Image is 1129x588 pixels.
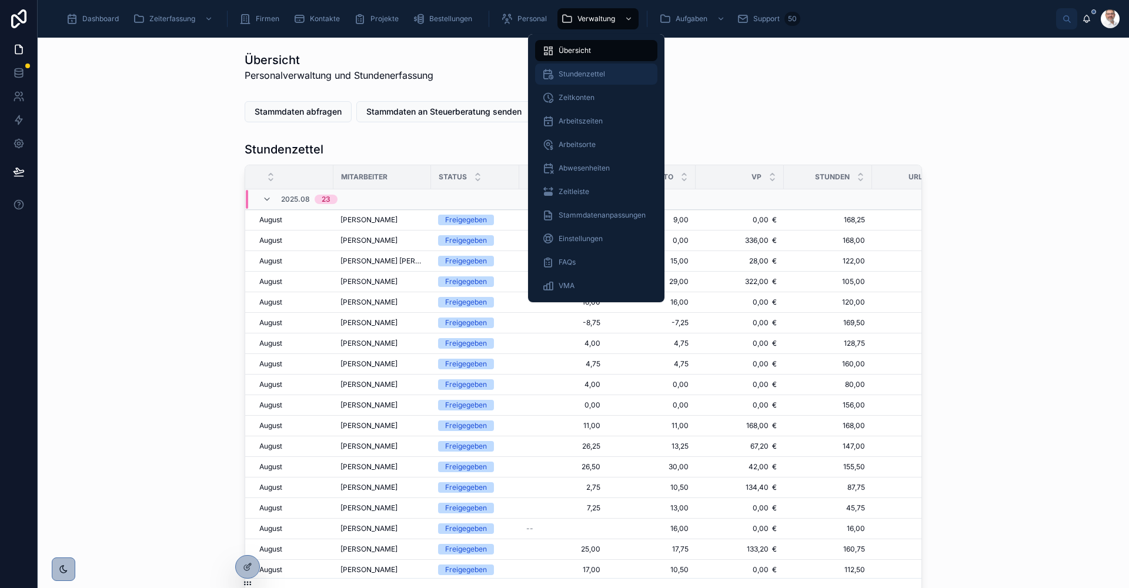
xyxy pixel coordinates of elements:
span: 16,00 [791,524,865,533]
span: 0,0 [879,318,953,328]
span: August [259,400,282,410]
div: Freigegeben [445,420,487,431]
span: August [259,277,282,286]
a: 160,00 [791,359,865,369]
span: August [259,298,282,307]
a: 322,00 € [703,277,777,286]
span: 67,20 € [703,442,777,451]
span: August [259,524,282,533]
a: VMA [535,275,657,296]
a: August [259,421,326,430]
span: Support [753,14,780,24]
a: August [259,359,326,369]
a: 2,75 [526,483,600,492]
a: Personal [497,8,555,29]
a: 155,50 [791,462,865,472]
a: 28,00 € [703,256,777,266]
a: -7,25 [614,318,689,328]
span: Stammdatenanpassungen [559,211,646,220]
span: 147,00 [791,442,865,451]
a: 0,00 € [703,503,777,513]
span: [PERSON_NAME] [340,503,398,513]
span: 13,00 [526,256,600,266]
a: 0,00 € [703,359,777,369]
a: Übersicht [535,40,657,61]
span: FAQs [559,258,576,267]
span: August [259,483,282,492]
span: 0,0 [879,236,953,245]
span: Bestellungen [429,14,472,24]
a: FAQs [535,252,657,273]
a: Verwaltung [557,8,639,29]
span: VMA [559,281,574,290]
a: 6,0 [879,256,953,266]
a: 1,0 [879,359,953,369]
span: 0,00 € [703,298,777,307]
a: 0,5 [879,215,953,225]
a: 26,25 [526,442,600,451]
a: 0,00 € [703,339,777,348]
a: 16,00 [614,524,689,533]
span: 105,00 [791,277,865,286]
div: Freigegeben [445,523,487,534]
span: Aufgaben [676,14,707,24]
span: Stammdaten abfragen [255,106,342,118]
span: Arbeitszeiten [559,116,603,126]
a: [PERSON_NAME] [PERSON_NAME] [340,256,424,266]
a: 4,75 [526,215,600,225]
span: 11,00 [614,421,689,430]
a: Stundenzettel [535,64,657,85]
a: 156,00 [791,400,865,410]
a: 16,00 [614,298,689,307]
span: Zeitkonten [559,93,594,102]
a: Arbeitsorte [535,134,657,155]
span: [PERSON_NAME] [340,215,398,225]
span: [PERSON_NAME] [340,524,398,533]
div: Freigegeben [445,544,487,554]
a: 7,0 [879,380,953,389]
a: 16,00 [526,298,600,307]
a: Zeitleiste [535,181,657,202]
a: August [259,380,326,389]
a: 336,00 € [703,236,777,245]
span: 2,0 [879,462,953,472]
a: 134,40 € [703,483,777,492]
a: 120,00 [791,298,865,307]
a: August [259,236,326,245]
a: Stammdatenanpassungen [535,205,657,226]
a: Freigegeben [438,318,512,328]
div: Freigegeben [445,297,487,308]
a: 122,00 [791,256,865,266]
a: 4,75 [526,359,600,369]
a: 0,0 [879,339,953,348]
a: August [259,318,326,328]
a: 0,0 [879,421,953,430]
a: Freigegeben [438,462,512,472]
div: scrollable content [56,6,1056,32]
a: 169,50 [791,318,865,328]
span: Kontakte [310,14,340,24]
a: Freigegeben [438,482,512,493]
a: August [259,503,326,513]
a: 10,50 [614,483,689,492]
a: 0,00 € [703,318,777,328]
a: Arbeitszeiten [535,111,657,132]
a: August [259,462,326,472]
span: 0,00 [614,380,689,389]
span: August [259,236,282,245]
span: 45,75 [791,503,865,513]
span: 168,00 [791,236,865,245]
a: Freigegeben [438,379,512,390]
span: Dashboard [82,14,119,24]
span: 168,00 € [703,421,777,430]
